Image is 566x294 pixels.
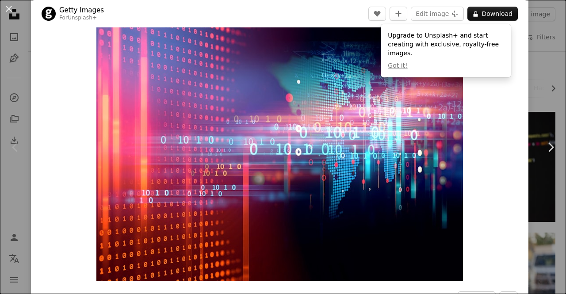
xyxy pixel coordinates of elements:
div: Upgrade to Unsplash+ and start creating with exclusive, royalty-free images. [381,24,511,77]
div: For [59,15,104,22]
button: Got it! [388,61,407,70]
button: Download [467,7,518,21]
a: Next [535,105,566,190]
img: Go to Getty Images's profile [42,7,56,21]
button: Like [368,7,386,21]
a: Getty Images [59,6,104,15]
button: Add to Collection [390,7,407,21]
img: digital code number abstract background, represent coding technology and programming languages. [96,24,463,281]
button: Zoom in on this image [96,24,463,281]
button: Edit image [411,7,464,21]
a: Unsplash+ [68,15,97,21]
